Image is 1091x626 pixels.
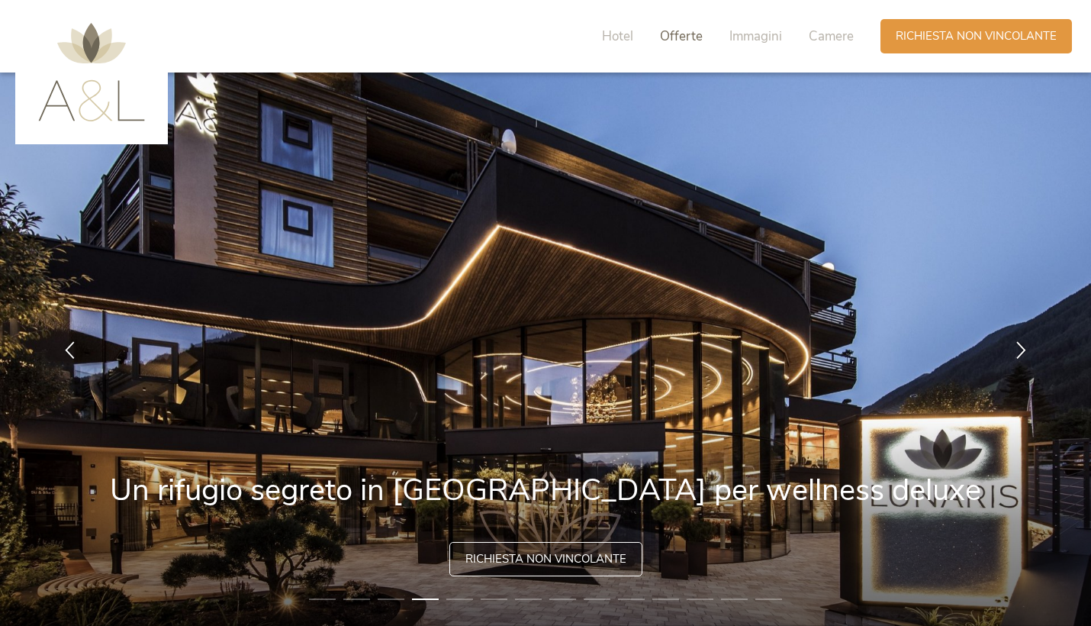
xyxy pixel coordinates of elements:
span: Camere [809,27,854,45]
span: Hotel [602,27,633,45]
span: Offerte [660,27,703,45]
span: Richiesta non vincolante [465,551,626,567]
span: Richiesta non vincolante [896,28,1057,44]
span: Immagini [729,27,782,45]
img: AMONTI & LUNARIS Wellnessresort [38,23,145,121]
